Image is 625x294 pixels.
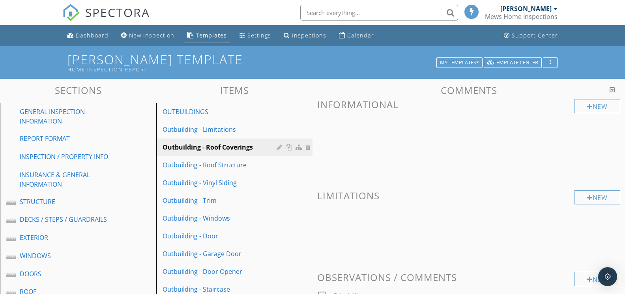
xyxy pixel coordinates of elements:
[317,190,620,201] h3: Limitations
[300,5,458,21] input: Search everything...
[62,11,150,27] a: SPECTORA
[484,57,542,68] button: Template Center
[20,251,119,260] div: WINDOWS
[347,32,374,39] div: Calendar
[118,28,178,43] a: New Inspection
[336,28,377,43] a: Calendar
[574,99,620,113] div: New
[64,28,112,43] a: Dashboard
[85,4,150,21] span: SPECTORA
[20,134,119,143] div: REPORT FORMAT
[20,107,119,126] div: GENERAL INSPECTION INFORMATION
[317,272,620,283] h3: Observations / Comments
[317,85,620,96] h3: Comments
[247,32,271,39] div: Settings
[436,57,483,68] button: My Templates
[292,32,326,39] div: Inspections
[163,178,279,187] div: Outbuilding - Vinyl Siding
[484,58,542,66] a: Template Center
[163,285,279,294] div: Outbuilding - Staircase
[20,152,119,161] div: INSPECTION / PROPERTY INFO
[487,60,538,66] div: Template Center
[196,32,227,39] div: Templates
[501,28,561,43] a: Support Center
[574,272,620,286] div: New
[485,13,558,21] div: Mews Home Inspections
[20,197,119,206] div: STRUCTURE
[317,99,620,110] h3: Informational
[163,142,279,152] div: Outbuilding - Roof Coverings
[20,269,119,279] div: DOORS
[62,4,80,21] img: The Best Home Inspection Software - Spectora
[500,5,552,13] div: [PERSON_NAME]
[163,231,279,241] div: Outbuilding - Door
[20,215,119,224] div: DECKS / STEPS / GUARDRAILS
[156,85,312,96] h3: Items
[598,267,617,286] div: Open Intercom Messenger
[76,32,109,39] div: Dashboard
[184,28,230,43] a: Templates
[129,32,174,39] div: New Inspection
[163,267,279,276] div: Outbuilding - Door Opener
[163,213,279,223] div: Outbuilding - Windows
[163,249,279,258] div: Outbuilding - Garage Door
[236,28,274,43] a: Settings
[163,107,279,116] div: OUTBUILDINGS
[20,233,119,242] div: EXTERIOR
[281,28,329,43] a: Inspections
[440,60,479,66] div: My Templates
[20,170,119,189] div: INSURANCE & GENERAL INFORMATION
[163,125,279,134] div: Outbuilding - Limitations
[163,196,279,205] div: Outbuilding - Trim
[574,190,620,204] div: New
[163,160,279,170] div: Outbuilding - Roof Structure
[512,32,558,39] div: Support Center
[67,66,439,73] div: Home Inspection Report
[67,52,558,73] h1: [PERSON_NAME] Template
